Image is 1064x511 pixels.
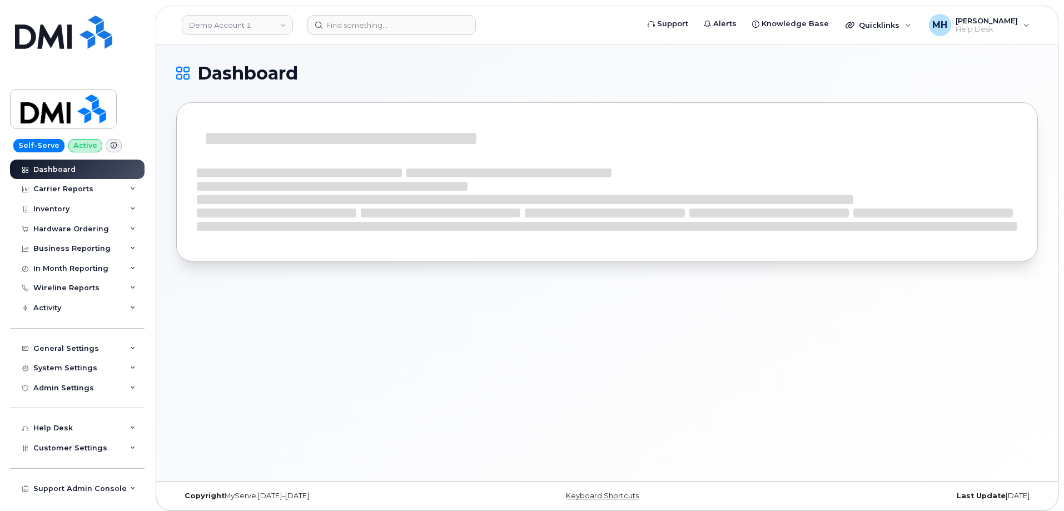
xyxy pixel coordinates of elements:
span: Dashboard [197,65,298,82]
div: [DATE] [750,492,1038,500]
strong: Last Update [957,492,1006,500]
strong: Copyright [185,492,225,500]
div: MyServe [DATE]–[DATE] [176,492,464,500]
a: Keyboard Shortcuts [566,492,639,500]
